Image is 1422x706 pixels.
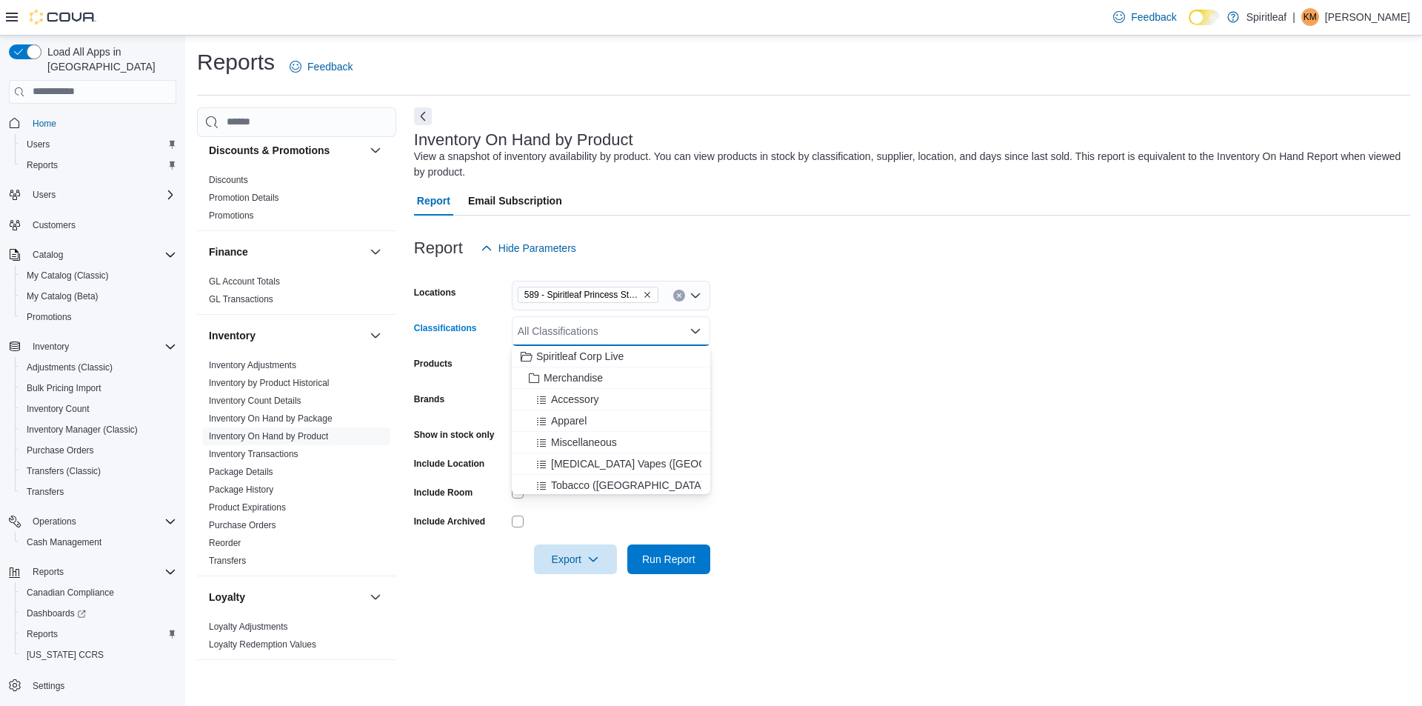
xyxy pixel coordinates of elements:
[209,294,273,304] a: GL Transactions
[15,582,182,603] button: Canadian Compliance
[307,59,353,74] span: Feedback
[414,516,485,527] label: Include Archived
[414,287,456,299] label: Locations
[512,453,710,475] button: [MEDICAL_DATA] Vapes ([GEOGRAPHIC_DATA])
[27,246,69,264] button: Catalog
[551,413,587,428] span: Apparel
[367,243,384,261] button: Finance
[27,563,176,581] span: Reports
[468,186,562,216] span: Email Subscription
[33,189,56,201] span: Users
[21,308,176,326] span: Promotions
[209,449,298,459] a: Inventory Transactions
[417,186,450,216] span: Report
[414,393,444,405] label: Brands
[209,413,333,424] a: Inventory On Hand by Package
[21,156,64,174] a: Reports
[21,584,176,602] span: Canadian Compliance
[690,290,701,302] button: Open list of options
[209,378,330,388] a: Inventory by Product Historical
[543,545,608,574] span: Export
[3,336,182,357] button: Inventory
[15,603,182,624] a: Dashboards
[27,587,114,599] span: Canadian Compliance
[209,622,288,632] a: Loyalty Adjustments
[512,475,710,496] button: Tobacco ([GEOGRAPHIC_DATA])
[209,590,245,605] h3: Loyalty
[512,389,710,410] button: Accessory
[209,555,246,567] span: Transfers
[21,462,107,480] a: Transfers (Classic)
[15,265,182,286] button: My Catalog (Classic)
[27,338,176,356] span: Inventory
[15,419,182,440] button: Inventory Manager (Classic)
[21,533,107,551] a: Cash Management
[209,590,364,605] button: Loyalty
[512,410,710,432] button: Apparel
[197,47,275,77] h1: Reports
[209,639,316,650] a: Loyalty Redemption Values
[414,149,1403,180] div: View a snapshot of inventory availability by product. You can view products in stock by classific...
[21,462,176,480] span: Transfers (Classic)
[33,118,56,130] span: Home
[209,538,241,548] a: Reorder
[690,325,701,337] button: Close list of options
[367,141,384,159] button: Discounts & Promotions
[15,155,182,176] button: Reports
[209,537,241,549] span: Reorder
[3,113,182,134] button: Home
[1131,10,1176,24] span: Feedback
[15,399,182,419] button: Inventory Count
[21,421,176,439] span: Inventory Manager (Classic)
[33,219,76,231] span: Customers
[3,674,182,696] button: Settings
[21,136,56,153] a: Users
[512,346,710,367] button: Spiritleaf Corp Live
[3,562,182,582] button: Reports
[21,267,115,284] a: My Catalog (Classic)
[15,624,182,645] button: Reports
[534,545,617,574] button: Export
[15,532,182,553] button: Cash Management
[1107,2,1182,32] a: Feedback
[209,431,328,442] a: Inventory On Hand by Product
[209,519,276,531] span: Purchase Orders
[414,358,453,370] label: Products
[209,193,279,203] a: Promotion Details
[21,308,78,326] a: Promotions
[15,134,182,155] button: Users
[209,210,254,222] span: Promotions
[27,649,104,661] span: [US_STATE] CCRS
[33,341,69,353] span: Inventory
[414,239,463,257] h3: Report
[21,483,70,501] a: Transfers
[33,249,63,261] span: Catalog
[643,290,652,299] button: Remove 589 - Spiritleaf Princess St. (Kingston) from selection in this group
[518,287,658,303] span: 589 - Spiritleaf Princess St. (Kingston)
[3,214,182,236] button: Customers
[21,379,176,397] span: Bulk Pricing Import
[209,244,248,259] h3: Finance
[27,486,64,498] span: Transfers
[21,400,96,418] a: Inventory Count
[15,461,182,482] button: Transfers (Classic)
[627,545,710,574] button: Run Report
[209,395,301,407] span: Inventory Count Details
[551,478,707,493] span: Tobacco ([GEOGRAPHIC_DATA])
[209,328,256,343] h3: Inventory
[21,156,176,174] span: Reports
[209,276,280,287] a: GL Account Totals
[209,502,286,513] span: Product Expirations
[33,516,76,527] span: Operations
[284,52,358,81] a: Feedback
[209,293,273,305] span: GL Transactions
[414,322,477,334] label: Classifications
[544,370,603,385] span: Merchandise
[21,605,176,622] span: Dashboards
[209,377,330,389] span: Inventory by Product Historical
[1189,25,1189,26] span: Dark Mode
[30,10,96,24] img: Cova
[21,359,176,376] span: Adjustments (Classic)
[414,458,484,470] label: Include Location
